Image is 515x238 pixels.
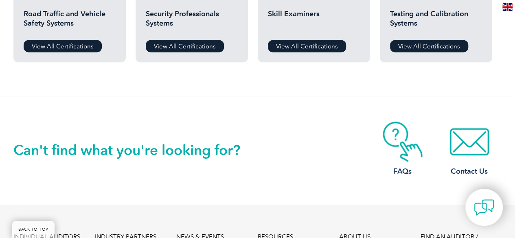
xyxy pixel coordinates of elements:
[24,9,116,34] h2: Road Traffic and Vehicle Safety Systems
[474,197,494,218] img: contact-chat.png
[437,121,502,162] img: contact-email.webp
[370,121,435,162] img: contact-faq.webp
[390,40,468,52] a: View All Certifications
[24,40,102,52] a: View All Certifications
[268,9,360,34] h2: Skill Examiners
[13,143,258,156] h2: Can't find what you're looking for?
[370,166,435,176] h3: FAQs
[437,166,502,176] h3: Contact Us
[268,40,346,52] a: View All Certifications
[146,40,224,52] a: View All Certifications
[370,121,435,176] a: FAQs
[390,9,482,34] h2: Testing and Calibration Systems
[502,3,513,11] img: en
[437,121,502,176] a: Contact Us
[12,221,55,238] a: BACK TO TOP
[146,9,238,34] h2: Security Professionals Systems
